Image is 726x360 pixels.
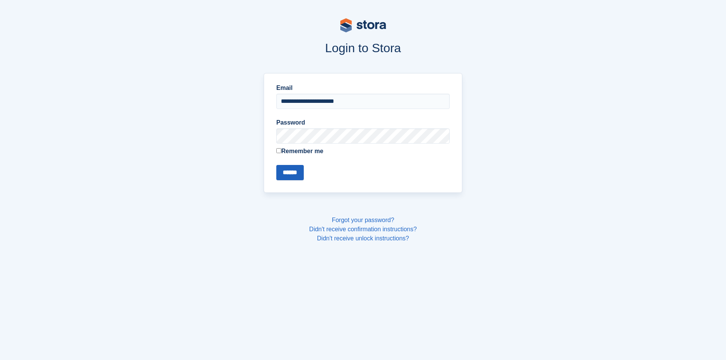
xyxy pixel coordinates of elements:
[119,41,608,55] h1: Login to Stora
[340,18,386,32] img: stora-logo-53a41332b3708ae10de48c4981b4e9114cc0af31d8433b30ea865607fb682f29.svg
[332,217,394,223] a: Forgot your password?
[276,83,450,93] label: Email
[276,118,450,127] label: Password
[317,235,409,242] a: Didn't receive unlock instructions?
[309,226,417,232] a: Didn't receive confirmation instructions?
[276,148,281,153] input: Remember me
[276,147,450,156] label: Remember me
